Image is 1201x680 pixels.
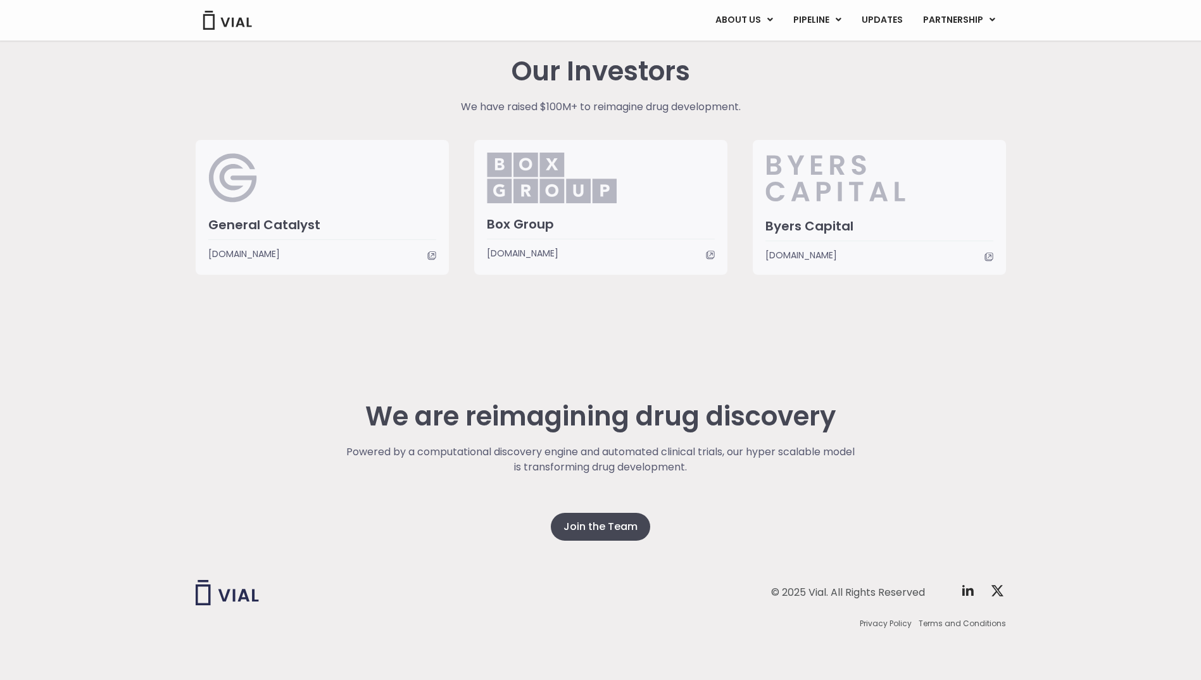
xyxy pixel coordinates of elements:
[344,401,857,432] h2: We are reimagining drug discovery
[765,248,993,262] a: [DOMAIN_NAME]
[344,444,857,475] p: Powered by a computational discovery engine and automated clinical trials, our hyper scalable mod...
[705,9,783,31] a: ABOUT USMenu Toggle
[512,56,690,87] h2: Our Investors
[913,9,1005,31] a: PARTNERSHIPMenu Toggle
[380,99,821,115] p: We have raised $100M+ to reimagine drug development.
[765,153,956,203] img: Byers_Capital.svg
[487,246,558,260] span: [DOMAIN_NAME]
[208,153,258,203] img: General Catalyst Logo
[487,216,715,232] h3: Box Group
[860,618,912,629] a: Privacy Policy
[196,580,259,605] img: Vial logo wih "Vial" spelled out
[208,247,280,261] span: [DOMAIN_NAME]
[487,246,715,260] a: [DOMAIN_NAME]
[487,153,617,203] img: Box_Group.png
[771,586,925,600] div: © 2025 Vial. All Rights Reserved
[208,217,436,233] h3: General Catalyst
[765,248,837,262] span: [DOMAIN_NAME]
[563,519,638,534] span: Join the Team
[765,218,993,234] h3: Byers Capital
[202,11,253,30] img: Vial Logo
[551,513,650,541] a: Join the Team
[919,618,1006,629] a: Terms and Conditions
[783,9,851,31] a: PIPELINEMenu Toggle
[852,9,912,31] a: UPDATES
[208,247,436,261] a: [DOMAIN_NAME]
